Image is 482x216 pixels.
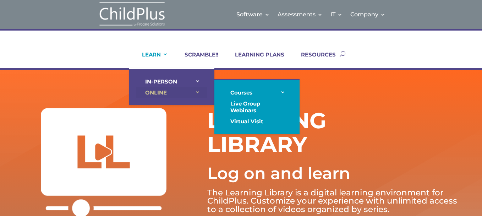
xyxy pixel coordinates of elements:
a: Live Group Webinars [221,98,292,116]
a: Virtual Visit [221,116,292,127]
h1: LEARNING LIBRARY [207,109,395,160]
a: RESOURCES [292,51,336,68]
a: LEARNING PLANS [226,51,284,68]
a: LEARN [133,51,168,68]
p: The Learning Library is a digital learning environment for ChildPlus. Customize your experience w... [207,189,458,214]
a: ONLINE [136,87,207,98]
p: Log on and learn [207,158,458,189]
a: IN-PERSON [136,76,207,87]
a: SCRAMBLE!! [176,51,218,68]
a: Courses [221,87,292,98]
